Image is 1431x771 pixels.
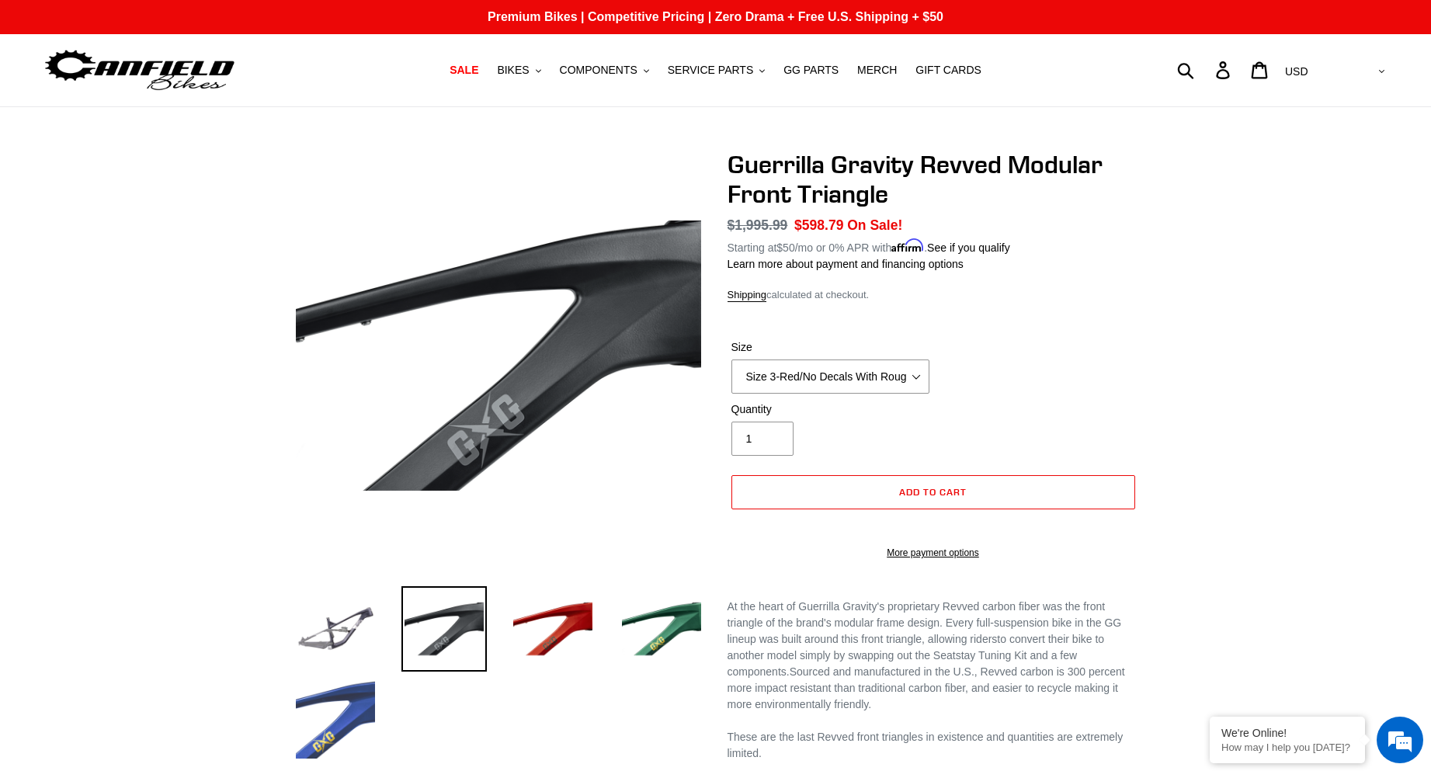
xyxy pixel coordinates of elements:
[1186,53,1225,87] input: Search
[255,8,292,45] div: Minimize live chat window
[489,60,548,81] button: BIKES
[728,729,1139,762] div: These are the last Revved front triangles in existence and quantities are extremely limited.
[847,215,902,235] span: On Sale!
[857,64,897,77] span: MERCH
[728,599,1139,713] div: Sourced and manufactured in the U.S., Revved carbon is 300 percent more impact resistant than tra...
[731,339,929,356] label: Size
[927,241,1010,254] a: See if you qualify - Learn more about Affirm Financing (opens in modal)
[497,64,529,77] span: BIKES
[728,289,767,302] a: Shipping
[90,196,214,353] span: We're online!
[293,586,378,672] img: Load image into Gallery viewer, Guerrilla Gravity Revved Modular Front Triangle
[43,46,237,95] img: Canfield Bikes
[1221,741,1353,753] p: How may I help you today?
[794,217,843,233] span: $598.79
[619,586,704,672] img: Load image into Gallery viewer, Guerrilla Gravity Revved Modular Front Triangle
[293,676,378,762] img: Load image into Gallery viewer, Guerrilla Gravity Revved Modular Front Triangle
[1221,727,1353,739] div: We're Online!
[849,60,905,81] a: MERCH
[731,401,929,418] label: Quantity
[660,60,773,81] button: SERVICE PARTS
[17,85,40,109] div: Navigation go back
[728,150,1139,210] h1: Guerrilla Gravity Revved Modular Front Triangle
[891,239,924,252] span: Affirm
[731,546,1135,560] a: More payment options
[104,87,284,107] div: Chat with us now
[8,424,296,478] textarea: Type your message and hit 'Enter'
[668,64,753,77] span: SERVICE PARTS
[510,586,596,672] img: Load image into Gallery viewer, Guerrilla Gravity Revved Modular Front Triangle
[50,78,89,116] img: d_696896380_company_1647369064580_696896380
[915,64,981,77] span: GIFT CARDS
[552,60,657,81] button: COMPONENTS
[401,586,487,672] img: Load image into Gallery viewer, Guerrilla Gravity Revved Modular Front Triangle
[908,60,989,81] a: GIFT CARDS
[899,486,967,498] span: Add to cart
[776,241,794,254] span: $50
[728,287,1139,303] div: calculated at checkout.
[450,64,478,77] span: SALE
[731,475,1135,509] button: Add to cart
[560,64,637,77] span: COMPONENTS
[728,217,788,233] s: $1,995.99
[442,60,486,81] a: SALE
[728,600,1122,645] span: At the heart of Guerrilla Gravity's proprietary Revved carbon fiber was the front triangle of the...
[728,236,1010,256] p: Starting at /mo or 0% APR with .
[728,633,1105,678] span: to convert their bike to another model simply by swapping out the Seatstay Tuning Kit and a few c...
[783,64,839,77] span: GG PARTS
[776,60,846,81] a: GG PARTS
[728,258,964,270] a: Learn more about payment and financing options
